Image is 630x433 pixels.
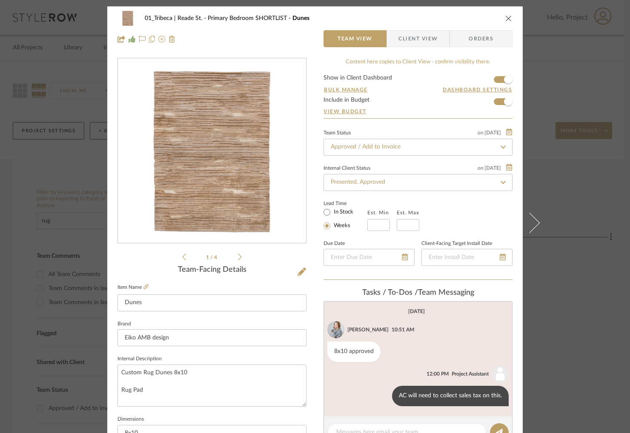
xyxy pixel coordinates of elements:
[452,370,489,378] div: Project Assistant
[117,357,162,361] label: Internal Description
[324,249,415,266] input: Enter Due Date
[459,30,503,47] span: Orders
[324,58,513,66] div: Content here copies to Client View - confirm visibility there.
[332,208,353,216] label: In Stock
[421,249,513,266] input: Enter Install Date
[484,165,502,171] span: [DATE]
[324,108,513,115] a: View Budget
[398,30,438,47] span: Client View
[210,255,214,260] span: /
[324,166,370,171] div: Internal Client Status
[206,255,210,260] span: 1
[478,130,484,135] span: on
[169,36,175,43] img: Remove from project
[392,386,509,406] div: AC will need to collect sales tax on this.
[408,308,425,314] div: [DATE]
[145,15,208,21] span: 01_Tribeca | Reade St.
[324,242,345,246] label: Due Date
[367,210,389,216] label: Est. Min
[117,265,306,275] div: Team-Facing Details
[208,15,292,21] span: Primary Bedroom SHORTLIST
[324,86,368,94] button: Bulk Manage
[327,342,381,362] div: 8x10 approved
[347,326,389,333] div: [PERSON_NAME]
[117,329,306,346] input: Enter Brand
[338,30,372,47] span: Team View
[442,86,513,94] button: Dashboard Settings
[484,130,502,136] span: [DATE]
[421,242,492,246] label: Client-Facing Target Install Date
[117,294,306,311] input: Enter Item Name
[478,165,484,171] span: on
[332,222,350,230] label: Weeks
[324,207,367,231] mat-radio-group: Select item type
[117,417,144,422] label: Dimensions
[324,199,367,207] label: Lead Time
[292,15,309,21] span: Dunes
[214,255,218,260] span: 4
[392,326,414,333] div: 10:51 AM
[324,174,513,191] input: Type to Search…
[117,10,138,27] img: d708c2f3-b762-413e-b9d6-78d9adcc4ed9_48x40.jpg
[427,370,449,378] div: 12:00 PM
[324,139,513,156] input: Type to Search…
[324,131,351,135] div: Team Status
[327,321,344,338] img: 136fc935-71bd-4c73-b8d4-1303a4a8470e.jpg
[118,59,306,243] div: 0
[492,365,509,382] img: user_avatar.png
[362,289,418,296] span: Tasks / To-Dos /
[138,59,286,243] img: d708c2f3-b762-413e-b9d6-78d9adcc4ed9_436x436.jpg
[505,14,513,22] button: close
[397,210,419,216] label: Est. Max
[117,284,149,291] label: Item Name
[324,288,513,298] div: team Messaging
[117,322,131,326] label: Brand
